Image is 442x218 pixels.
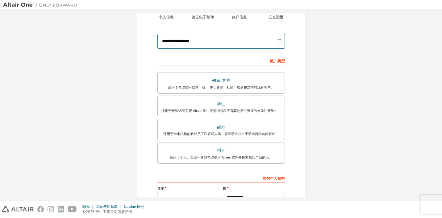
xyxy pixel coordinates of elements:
div: 适用于希望访问免费 Altair 学生版捆绑包和所有其他学生资源的当前注册学生。 [161,108,281,113]
div: 适用于学术机构的教职员工和管理人员，管理学生并出于学术目的访问软件。 [161,131,281,136]
div: 安全设置 [258,15,294,20]
div: 学生 [161,100,281,108]
div: 能力 [161,123,281,132]
label: 姓 [223,186,285,191]
img: 牵牛星一号 [3,2,80,8]
img: linkedin.svg [58,206,64,212]
div: Cookie 同意 [124,204,148,209]
div: 隐私 [82,204,96,209]
div: 适用于希望访问软件下载、HPC 资源、社区、培训和支持的现有客户。 [161,85,281,90]
div: 网站使用条款 [96,204,124,209]
div: 个人信息 [148,15,185,20]
div: Altair 客户 [161,76,281,85]
font: 2025 牵牛工程公司版权所有。 [86,209,136,214]
div: 别人 [161,146,281,155]
img: altair_logo.svg [2,206,34,212]
img: instagram.svg [48,206,54,212]
div: 适用于个人、企业和其他希望试用 Altair 软件并探索我们产品的人。 [161,155,281,160]
div: 账户信息 [221,15,258,20]
img: youtube.svg [68,206,77,212]
img: facebook.svg [37,206,44,212]
div: 您的个人资料 [157,173,285,183]
div: 账户类型 [157,56,285,65]
div: 验证电子邮件 [185,15,221,20]
label: 名字 [157,186,219,191]
p: © [82,209,148,214]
